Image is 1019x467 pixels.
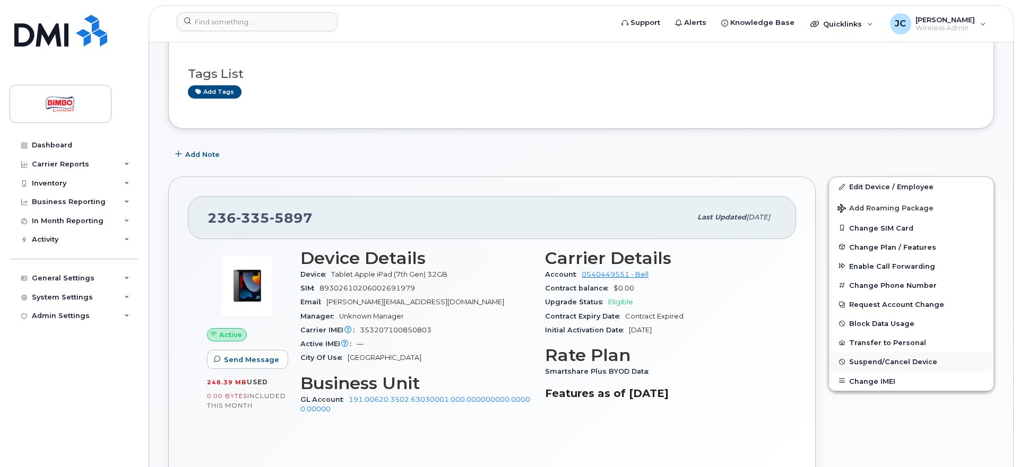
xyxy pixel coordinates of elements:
span: Smartshare Plus BYOD Data [545,367,654,375]
span: Active IMEI [300,340,357,348]
span: Contract balance [545,284,614,292]
span: Contract Expired [625,312,684,320]
span: Account [545,270,582,278]
span: [GEOGRAPHIC_DATA] [348,354,421,362]
img: image20231002-3703462-ceoear.jpeg [215,254,279,318]
span: Tablet Apple iPad (7th Gen) 32GB [331,270,447,278]
span: Knowledge Base [730,17,795,28]
span: Eligible [608,298,633,306]
span: GL Account [300,395,349,403]
button: Add Note [168,145,229,164]
h3: Device Details [300,249,532,268]
a: 191.00620.3502.63030001.000.000000000.00000.00000 [300,395,530,413]
span: Support [631,17,660,28]
h3: Rate Plan [545,346,777,365]
span: 353207100850803 [360,326,431,334]
span: Manager [300,312,339,320]
button: Suspend/Cancel Device [829,352,994,371]
h3: Carrier Details [545,249,777,268]
button: Change IMEI [829,372,994,391]
span: Send Message [224,355,279,365]
span: Change Plan / Features [849,243,936,251]
span: 89302610206002691979 [319,284,415,292]
button: Transfer to Personal [829,333,994,352]
span: Suspend/Cancel Device [849,358,937,366]
button: Change Phone Number [829,276,994,295]
span: $0.00 [614,284,634,292]
a: Edit Device / Employee [829,177,994,196]
button: Change SIM Card [829,218,994,237]
span: 0.00 Bytes [207,392,247,400]
span: Quicklinks [823,20,862,28]
span: — [357,340,364,348]
span: Upgrade Status [545,298,608,306]
span: Wireless Admin [916,24,975,32]
h3: Business Unit [300,374,532,393]
button: Add Roaming Package [829,197,994,218]
a: Support [614,12,668,33]
button: Enable Call Forwarding [829,257,994,276]
span: City Of Use [300,354,348,362]
span: Unknown Manager [339,312,404,320]
input: Find something... [177,12,338,31]
span: Last updated [697,213,746,221]
span: Enable Call Forwarding [849,262,935,270]
span: Add Roaming Package [837,204,934,214]
span: Add Note [185,149,220,160]
span: [DATE] [746,213,770,221]
a: Knowledge Base [714,12,802,33]
span: SIM [300,284,319,292]
h3: Features as of [DATE] [545,387,777,400]
span: [PERSON_NAME] [916,15,975,24]
a: 0540449551 - Bell [582,270,649,278]
span: Alerts [684,17,706,28]
span: 335 [236,210,270,226]
button: Block Data Usage [829,314,994,333]
span: Carrier IMEI [300,326,360,334]
span: 248.39 MB [207,378,247,386]
div: Quicklinks [803,13,880,34]
span: 5897 [270,210,313,226]
span: Active [219,330,242,340]
button: Change Plan / Features [829,237,994,257]
h3: Tags List [188,67,974,81]
span: [DATE] [629,326,652,334]
span: included this month [207,392,286,409]
button: Send Message [207,350,288,369]
span: 236 [208,210,313,226]
span: Device [300,270,331,278]
div: Jeff Cantone [883,13,994,34]
span: [PERSON_NAME][EMAIL_ADDRESS][DOMAIN_NAME] [326,298,504,306]
button: Request Account Change [829,295,994,314]
span: Initial Activation Date [545,326,629,334]
span: JC [895,17,906,30]
span: Contract Expiry Date [545,312,625,320]
span: Email [300,298,326,306]
a: Alerts [668,12,714,33]
span: used [247,378,268,386]
a: Add tags [188,85,241,99]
